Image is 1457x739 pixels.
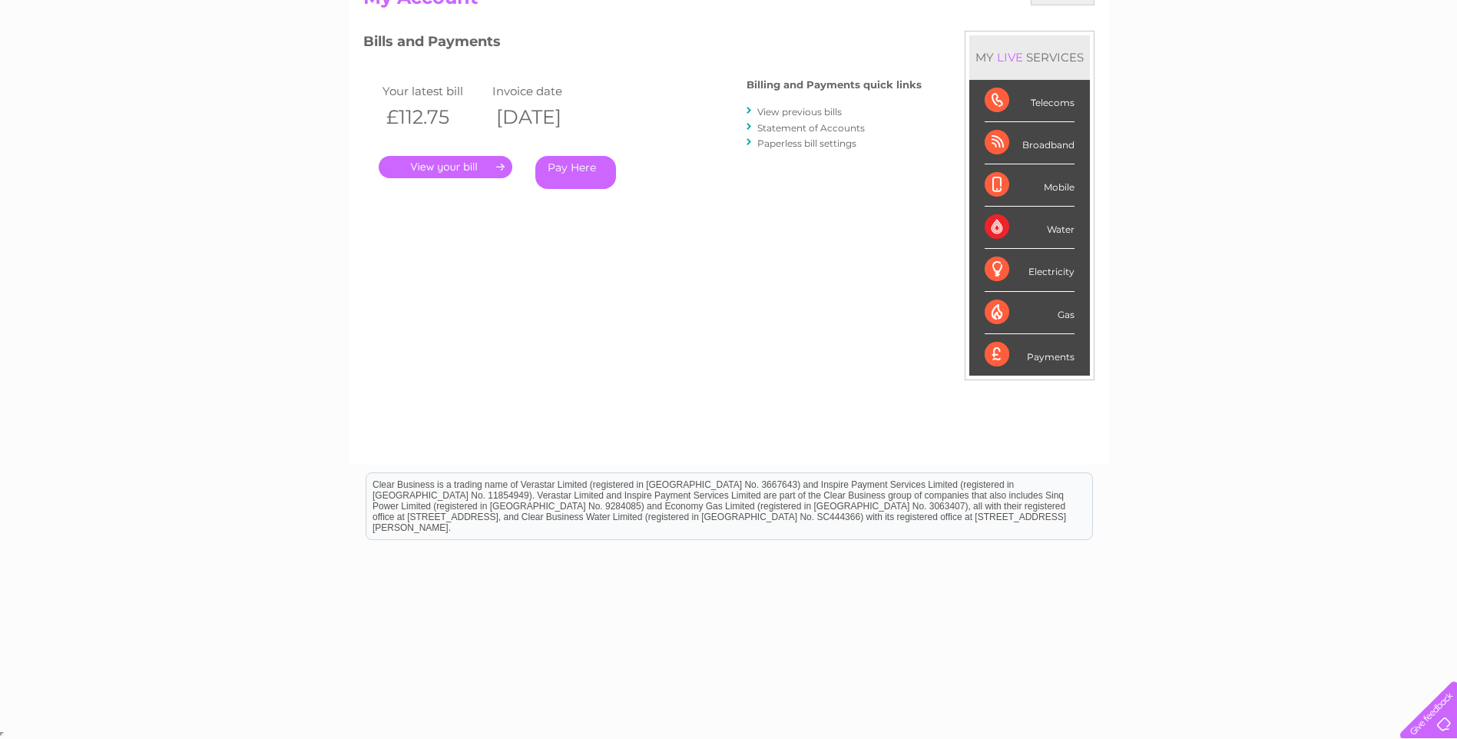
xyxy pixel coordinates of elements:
[488,81,599,101] td: Invoice date
[994,50,1026,65] div: LIVE
[985,122,1075,164] div: Broadband
[1225,65,1259,77] a: Energy
[379,156,512,178] a: .
[757,138,856,149] a: Paperless bill settings
[985,292,1075,334] div: Gas
[366,8,1092,75] div: Clear Business is a trading name of Verastar Limited (registered in [GEOGRAPHIC_DATA] No. 3667643...
[985,164,1075,207] div: Mobile
[757,122,865,134] a: Statement of Accounts
[1187,65,1216,77] a: Water
[747,79,922,91] h4: Billing and Payments quick links
[985,249,1075,291] div: Electricity
[363,31,922,58] h3: Bills and Payments
[985,334,1075,376] div: Payments
[379,81,489,101] td: Your latest bill
[1268,65,1314,77] a: Telecoms
[488,101,599,133] th: [DATE]
[379,101,489,133] th: £112.75
[757,106,842,118] a: View previous bills
[1355,65,1392,77] a: Contact
[969,35,1090,79] div: MY SERVICES
[1406,65,1442,77] a: Log out
[985,207,1075,249] div: Water
[535,156,616,189] a: Pay Here
[51,40,129,87] img: logo.png
[1167,8,1273,27] a: 0333 014 3131
[1323,65,1346,77] a: Blog
[985,80,1075,122] div: Telecoms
